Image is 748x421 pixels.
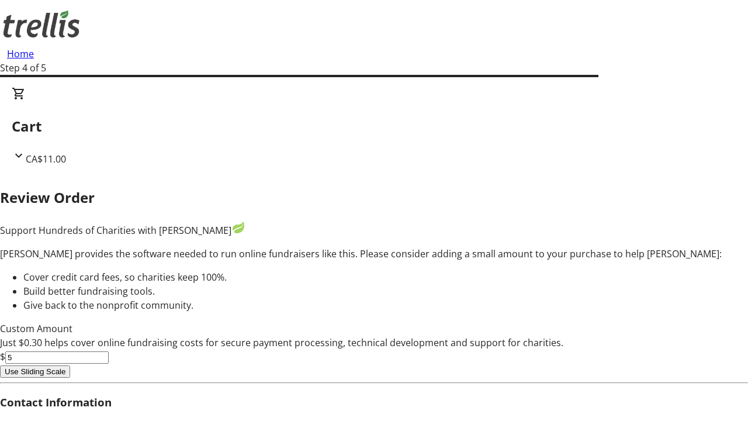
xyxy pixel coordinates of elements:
li: Build better fundraising tools. [23,284,748,298]
span: CA$11.00 [26,153,66,165]
li: Give back to the nonprofit community. [23,298,748,312]
div: CartCA$11.00 [12,87,736,166]
h2: Cart [12,116,736,137]
li: Cover credit card fees, so charities keep 100%. [23,270,748,284]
